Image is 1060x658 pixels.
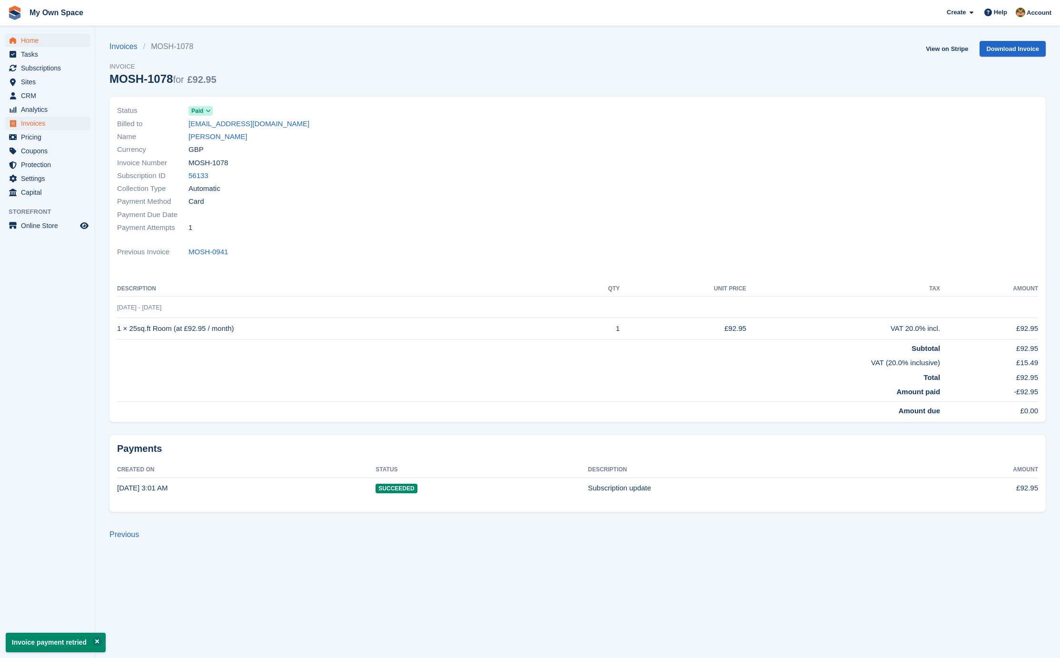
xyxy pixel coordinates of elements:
span: Name [117,131,188,142]
a: menu [5,144,90,158]
span: £92.95 [187,74,216,85]
time: 2025-09-02 02:01:06 UTC [117,484,168,492]
th: Tax [746,281,940,297]
span: Invoices [21,117,78,130]
span: Protection [21,158,78,171]
span: CRM [21,89,78,102]
span: Previous Invoice [117,247,188,258]
a: menu [5,219,90,232]
span: GBP [188,144,204,155]
span: Create [947,8,966,17]
span: Invoice [109,62,217,71]
span: Status [117,105,188,116]
td: £92.95 [910,478,1038,498]
a: Download Invoice [980,41,1046,57]
span: Collection Type [117,183,188,194]
th: QTY [574,281,620,297]
p: Invoice payment retried [6,633,106,652]
span: Paid [191,107,203,115]
a: My Own Space [26,5,87,20]
strong: Subtotal [911,344,940,352]
span: for [173,74,184,85]
td: £92.95 [620,318,746,339]
span: Coupons [21,144,78,158]
a: menu [5,34,90,47]
a: Previous [109,530,139,538]
th: Status [376,462,588,478]
a: Invoices [109,41,143,52]
a: menu [5,61,90,75]
span: Capital [21,186,78,199]
span: Billed to [117,119,188,130]
span: Currency [117,144,188,155]
img: stora-icon-8386f47178a22dfd0bd8f6a31ec36ba5ce8667c1dd55bd0f319d3a0aa187defe.svg [8,6,22,20]
a: menu [5,89,90,102]
th: Created On [117,462,376,478]
span: Invoice Number [117,158,188,169]
span: Account [1027,8,1051,18]
span: Sites [21,75,78,89]
a: menu [5,75,90,89]
td: £15.49 [940,354,1038,369]
div: VAT 20.0% incl. [746,323,940,334]
th: Description [117,281,574,297]
a: [EMAIL_ADDRESS][DOMAIN_NAME] [188,119,309,130]
span: Payment Attempts [117,222,188,233]
td: 1 × 25sq.ft Room (at £92.95 / month) [117,318,574,339]
span: 1 [188,222,192,233]
a: menu [5,117,90,130]
h2: Payments [117,443,1038,455]
span: MOSH-1078 [188,158,228,169]
strong: Total [923,373,940,381]
span: Online Store [21,219,78,232]
a: menu [5,48,90,61]
a: menu [5,186,90,199]
span: Payment Due Date [117,209,188,220]
span: Subscription ID [117,170,188,181]
td: £0.00 [940,401,1038,416]
a: View on Stripe [922,41,972,57]
span: Analytics [21,103,78,116]
a: [PERSON_NAME] [188,131,247,142]
td: £92.95 [940,318,1038,339]
span: Tasks [21,48,78,61]
span: Settings [21,172,78,185]
td: -£92.95 [940,383,1038,401]
span: Payment Method [117,196,188,207]
a: Paid [188,105,213,116]
th: Unit Price [620,281,746,297]
a: MOSH-0941 [188,247,228,258]
span: Help [994,8,1007,17]
a: menu [5,103,90,116]
a: menu [5,130,90,144]
span: Succeeded [376,484,417,493]
div: MOSH-1078 [109,72,217,85]
span: [DATE] - [DATE] [117,304,161,311]
td: Subscription update [588,478,910,498]
td: 1 [574,318,620,339]
td: £92.95 [940,369,1038,383]
strong: Amount paid [896,388,940,396]
th: Description [588,462,910,478]
img: Keely Collin [1016,8,1025,17]
span: Storefront [9,207,95,217]
a: 56133 [188,170,208,181]
span: Automatic [188,183,220,194]
span: Pricing [21,130,78,144]
strong: Amount due [899,407,941,415]
span: Home [21,34,78,47]
a: Preview store [79,220,90,231]
th: Amount [910,462,1038,478]
a: menu [5,172,90,185]
td: VAT (20.0% inclusive) [117,354,940,369]
span: Subscriptions [21,61,78,75]
span: Card [188,196,204,207]
th: Amount [940,281,1038,297]
a: menu [5,158,90,171]
td: £92.95 [940,339,1038,354]
nav: breadcrumbs [109,41,217,52]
